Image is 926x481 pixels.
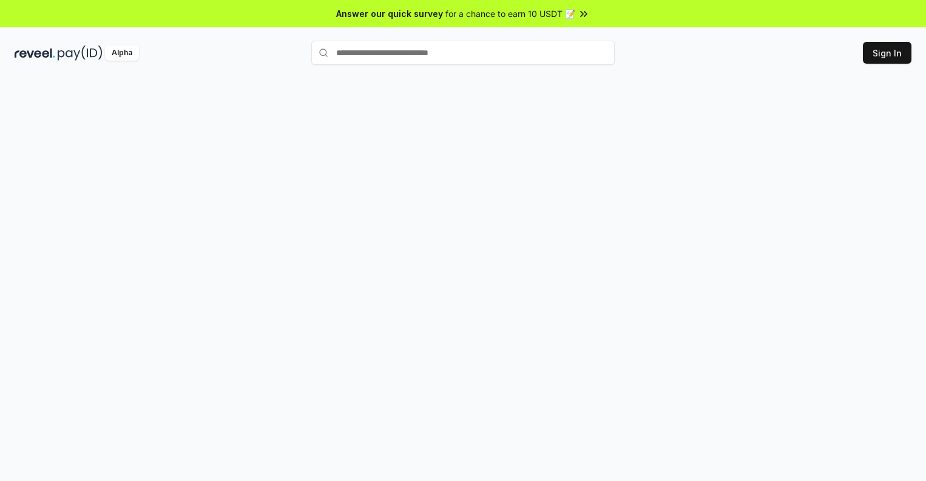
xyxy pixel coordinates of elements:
[105,45,139,61] div: Alpha
[863,42,911,64] button: Sign In
[58,45,103,61] img: pay_id
[445,7,575,20] span: for a chance to earn 10 USDT 📝
[336,7,443,20] span: Answer our quick survey
[15,45,55,61] img: reveel_dark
